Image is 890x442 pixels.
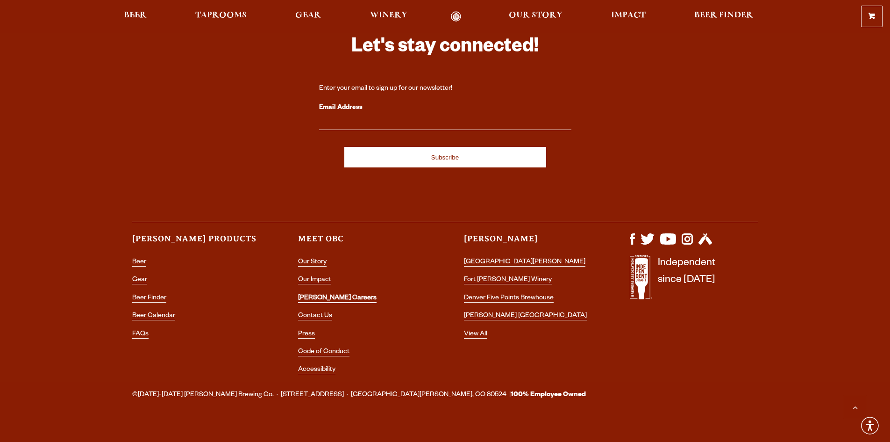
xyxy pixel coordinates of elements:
div: Accessibility Menu [860,415,880,436]
a: View All [464,331,487,339]
a: Visit us on X (formerly Twitter) [641,240,655,247]
a: Scroll to top [843,395,867,419]
a: Visit us on Instagram [682,240,693,247]
a: Contact Us [298,312,332,320]
span: Beer [124,12,147,19]
h3: [PERSON_NAME] Products [132,233,261,253]
label: Email Address [319,102,571,114]
p: Independent since [DATE] [658,255,715,304]
a: [GEOGRAPHIC_DATA][PERSON_NAME] [464,259,585,267]
a: Gear [132,276,147,284]
a: Denver Five Points Brewhouse [464,295,554,303]
a: Winery [364,11,413,22]
h3: Meet OBC [298,233,427,253]
a: Visit us on Untappd [698,240,712,247]
a: Our Story [298,259,327,267]
a: Visit us on Facebook [630,240,635,247]
a: Beer Calendar [132,312,175,320]
span: Impact [611,12,646,19]
h3: [PERSON_NAME] [464,233,592,253]
a: Our Impact [298,276,331,284]
a: Code of Conduct [298,348,349,356]
span: ©[DATE]-[DATE] [PERSON_NAME] Brewing Co. · [STREET_ADDRESS] · [GEOGRAPHIC_DATA][PERSON_NAME], CO ... [132,389,586,401]
a: Beer Finder [132,295,166,303]
a: Gear [289,11,327,22]
a: Visit us on YouTube [660,240,676,247]
a: [PERSON_NAME] [GEOGRAPHIC_DATA] [464,312,587,320]
div: Enter your email to sign up for our newsletter! [319,84,571,94]
a: Beer [118,11,153,22]
a: Beer Finder [688,11,759,22]
a: Our Story [503,11,569,22]
span: Taprooms [195,12,247,19]
span: Our Story [509,12,562,19]
a: Accessibility [298,366,335,374]
a: Impact [605,11,652,22]
input: Subscribe [344,147,546,167]
a: FAQs [132,331,149,339]
strong: 100% Employee Owned [511,391,586,399]
a: Odell Home [439,11,474,22]
span: Winery [370,12,407,19]
a: Press [298,331,315,339]
a: Beer [132,259,146,267]
span: Gear [295,12,321,19]
a: Fort [PERSON_NAME] Winery [464,276,552,284]
a: Taprooms [189,11,253,22]
span: Beer Finder [694,12,753,19]
h3: Let's stay connected! [319,35,571,62]
a: [PERSON_NAME] Careers [298,295,377,303]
